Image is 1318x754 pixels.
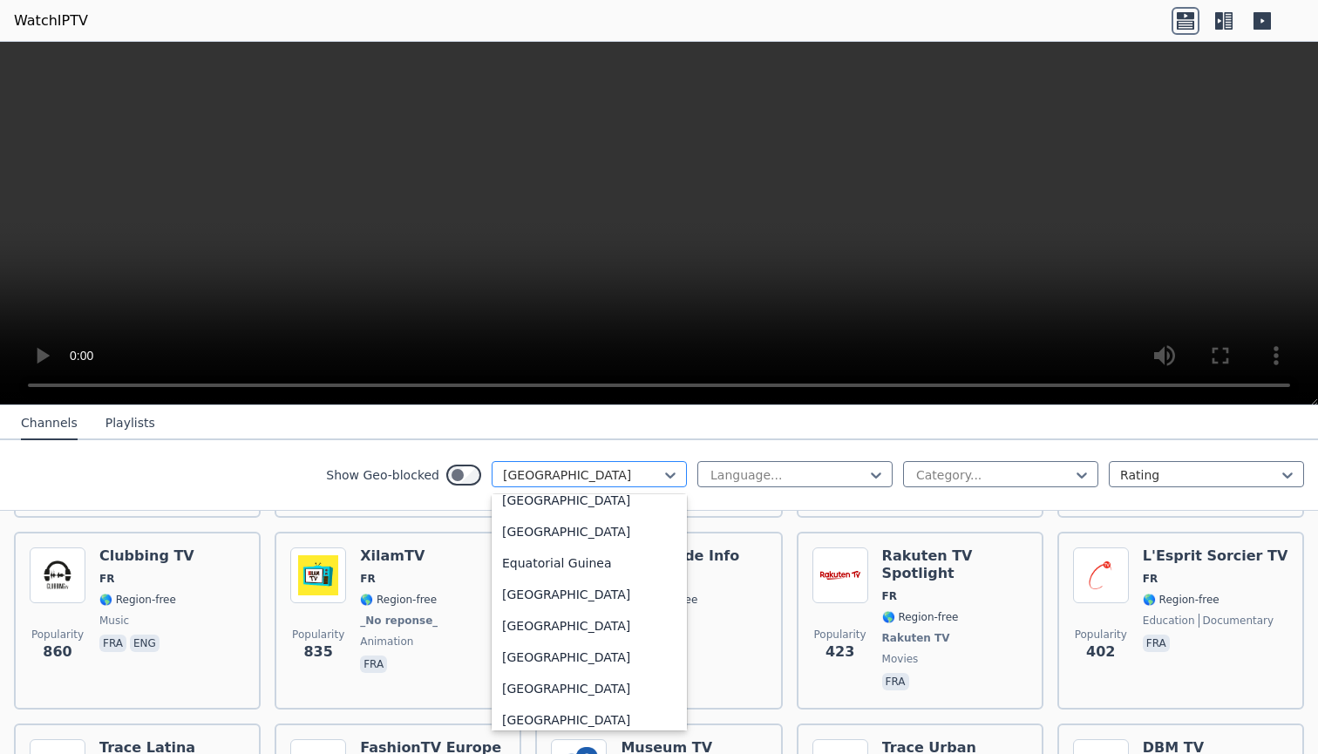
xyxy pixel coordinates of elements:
button: Channels [21,407,78,440]
label: Show Geo-blocked [326,466,439,484]
span: animation [360,635,413,649]
img: Clubbing TV [30,547,85,603]
img: Rakuten TV Spotlight [812,547,868,603]
p: eng [130,635,160,652]
div: [GEOGRAPHIC_DATA] [492,610,687,642]
span: FR [360,572,375,586]
a: WatchIPTV [14,10,88,31]
div: [GEOGRAPHIC_DATA] [492,704,687,736]
img: XilamTV [290,547,346,603]
span: movies [882,652,919,666]
div: [GEOGRAPHIC_DATA] [492,673,687,704]
span: 835 [303,642,332,662]
span: _No reponse_ [360,614,438,628]
span: 🌎 Region-free [360,593,437,607]
p: fra [99,635,126,652]
span: 402 [1086,642,1115,662]
span: education [1143,614,1195,628]
span: Popularity [31,628,84,642]
span: Popularity [814,628,866,642]
span: 860 [43,642,71,662]
div: [GEOGRAPHIC_DATA] [492,642,687,673]
button: Playlists [105,407,155,440]
div: [GEOGRAPHIC_DATA] [492,516,687,547]
span: Rakuten TV [882,631,950,645]
p: fra [360,656,387,673]
h6: Clubbing TV [99,547,194,565]
span: FR [882,589,897,603]
span: FR [99,572,114,586]
p: fra [882,673,909,690]
span: 423 [825,642,854,662]
span: 🌎 Region-free [1143,593,1219,607]
span: 🌎 Region-free [99,593,176,607]
span: 🌎 Region-free [882,610,959,624]
h6: XilamTV [360,547,441,565]
span: Popularity [1075,628,1127,642]
p: fra [1143,635,1170,652]
span: FR [1143,572,1158,586]
span: documentary [1199,614,1274,628]
div: [GEOGRAPHIC_DATA] [492,485,687,516]
div: [GEOGRAPHIC_DATA] [492,579,687,610]
h6: L'Esprit Sorcier TV [1143,547,1288,565]
img: L'Esprit Sorcier TV [1073,547,1129,603]
span: music [99,614,129,628]
h6: Rakuten TV Spotlight [882,547,1028,582]
div: Equatorial Guinea [492,547,687,579]
span: Popularity [292,628,344,642]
